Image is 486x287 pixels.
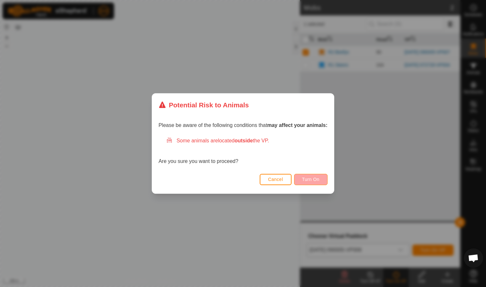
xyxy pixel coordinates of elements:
span: Turn On [302,177,319,182]
span: located the VP. [218,138,269,143]
button: Cancel [260,174,292,185]
span: Cancel [268,177,283,182]
div: Potential Risk to Animals [158,100,249,110]
div: Open chat [464,248,483,268]
strong: may affect your animals: [267,122,328,128]
button: Turn On [294,174,328,185]
strong: outside [235,138,253,143]
div: Some animals are [166,137,328,145]
div: Are you sure you want to proceed? [158,137,328,165]
span: Please be aware of the following conditions that [158,122,328,128]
